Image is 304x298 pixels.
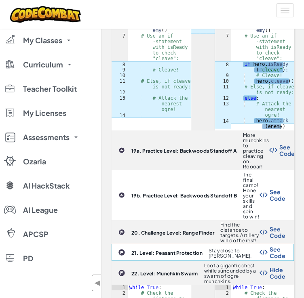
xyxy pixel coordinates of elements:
[23,158,46,165] span: Ozaria
[260,192,268,198] img: Show Code Logo
[23,61,63,68] span: Curriculum
[118,192,125,198] img: IconPracticeLevel.svg
[112,285,128,290] div: 1
[118,269,125,277] img: IconChallengeLevel.svg
[118,147,125,153] img: IconPracticeLevel.svg
[270,267,285,279] span: Hide Code
[220,222,260,243] p: Find the distance to targets. Artillery will do the rest!
[215,84,231,95] div: 11
[215,61,231,73] div: 8
[23,206,58,214] span: AI League
[131,250,203,256] b: 21. Level: Peasant Protection
[260,229,268,235] img: Show Code Logo
[204,263,260,284] p: Loot a gigantic chest while surrounded by a swarm of ogre munchkins.
[112,33,128,61] div: 7
[131,271,198,277] b: 22. Level: Munchkin Swarm
[243,172,260,219] p: The final camp! Hone your skills and spin to win!
[112,112,128,118] div: 14
[112,130,294,170] a: 19a. Practice Level: Backwoods Standoff A More munchkins to practice cleaving on. Roooar! Show Co...
[215,95,231,101] div: 12
[10,6,81,23] img: CodeCombat logo
[23,85,77,92] span: Teacher Toolkit
[112,170,294,220] a: 19b. Practice Level: Backwoods Standoff B The final camp! Hone your skills and spin to win! Show ...
[112,61,128,67] div: 8
[209,248,260,258] p: Stay close to [PERSON_NAME].
[23,134,70,141] span: Assessments
[270,226,285,239] span: See Code
[131,193,237,199] b: 19b. Practice Level: Backwoods Standoff B
[270,189,285,201] span: See Code
[23,182,70,189] span: AI HackStack
[23,37,62,44] span: My Classes
[112,220,294,244] a: 20. Challenge Level: Range Finder Find the distance to targets. Artillery will do the rest! Show ...
[215,73,231,78] div: 9
[112,95,128,112] div: 13
[269,147,277,153] img: Show Code Logo
[112,67,128,73] div: 9
[118,249,125,256] img: IconChallengeLevel.svg
[215,118,231,129] div: 14
[270,246,285,259] span: See Code
[118,229,125,235] img: IconChallengeLevel.svg
[112,73,128,78] div: 10
[260,250,268,255] img: Show Code Logo
[112,78,128,90] div: 11
[215,101,231,118] div: 13
[215,33,231,61] div: 7
[131,230,214,236] b: 20. Challenge Level: Range Finder
[112,90,128,95] div: 12
[131,148,237,154] b: 19a. Practice Level: Backwoods Standoff A
[112,244,294,261] a: 21. Level: Peasant Protection Stay close to [PERSON_NAME]. Show Code Logo See Code
[23,109,66,117] span: My Licenses
[279,144,295,157] span: See Code
[215,78,231,84] div: 10
[260,270,268,276] img: Show Code Logo
[215,285,231,290] div: 1
[94,277,101,289] span: ◀
[243,132,269,169] p: More munchkins to practice cleaving on. Roooar!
